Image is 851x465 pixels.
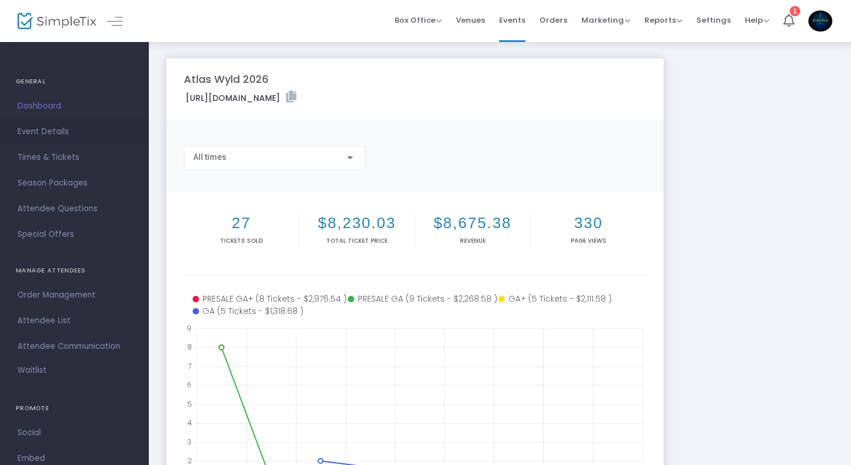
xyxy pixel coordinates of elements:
[302,236,412,245] p: Total Ticket Price
[644,15,682,26] span: Reports
[18,201,131,216] span: Attendee Questions
[539,5,567,35] span: Orders
[187,323,191,333] text: 9
[186,214,297,232] h2: 27
[533,236,644,245] p: Page Views
[581,15,630,26] span: Marketing
[16,259,133,282] h4: MANAGE ATTENDEES
[18,150,131,165] span: Times & Tickets
[18,313,131,328] span: Attendee List
[187,398,192,408] text: 5
[696,5,731,35] span: Settings
[18,176,131,191] span: Season Packages
[187,418,192,428] text: 4
[417,236,528,245] p: Revenue
[18,288,131,303] span: Order Management
[187,342,192,352] text: 8
[186,91,297,104] label: [URL][DOMAIN_NAME]
[18,227,131,242] span: Special Offers
[187,436,191,446] text: 3
[18,425,131,440] span: Social
[18,124,131,139] span: Event Details
[18,339,131,354] span: Attendee Communication
[193,152,226,162] span: All times
[790,6,800,16] div: 1
[16,70,133,93] h4: GENERAL
[533,214,644,232] h2: 330
[456,5,485,35] span: Venues
[302,214,412,232] h2: $8,230.03
[18,365,47,376] span: Waitlist
[188,361,191,370] text: 7
[417,214,528,232] h2: $8,675.38
[186,236,297,245] p: Tickets sold
[18,99,131,114] span: Dashboard
[187,380,191,390] text: 6
[745,15,769,26] span: Help
[184,71,268,87] m-panel-title: Atlas Wyld 2026
[16,397,133,420] h4: PROMOTE
[395,15,442,26] span: Box Office
[499,5,525,35] span: Events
